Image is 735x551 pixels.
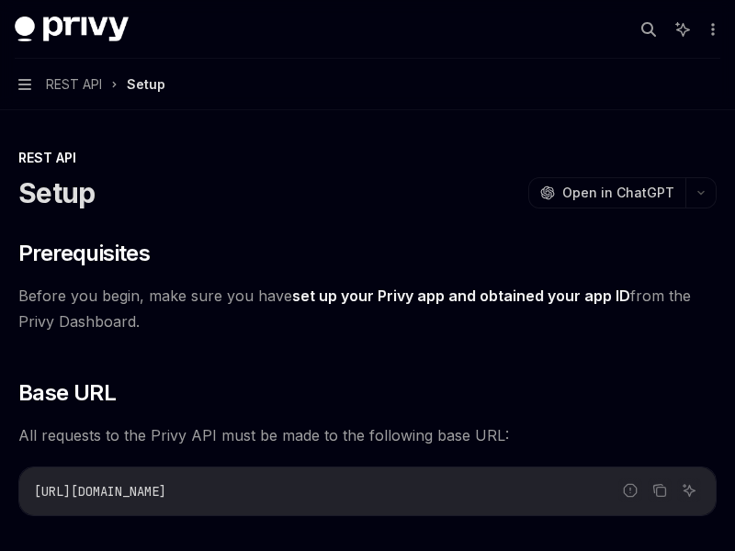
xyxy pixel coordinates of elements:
button: Open in ChatGPT [528,177,685,208]
img: dark logo [15,17,129,42]
span: [URL][DOMAIN_NAME] [34,483,166,500]
span: All requests to the Privy API must be made to the following base URL: [18,422,717,448]
h1: Setup [18,176,95,209]
span: Prerequisites [18,239,150,268]
span: Base URL [18,378,116,408]
button: Report incorrect code [618,478,642,502]
button: Copy the contents from the code block [648,478,672,502]
span: REST API [46,73,102,96]
span: Before you begin, make sure you have from the Privy Dashboard. [18,283,717,334]
button: Ask AI [677,478,701,502]
span: Open in ChatGPT [562,184,674,202]
div: REST API [18,149,717,167]
div: Setup [127,73,165,96]
a: set up your Privy app and obtained your app ID [292,287,630,306]
button: More actions [702,17,720,42]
